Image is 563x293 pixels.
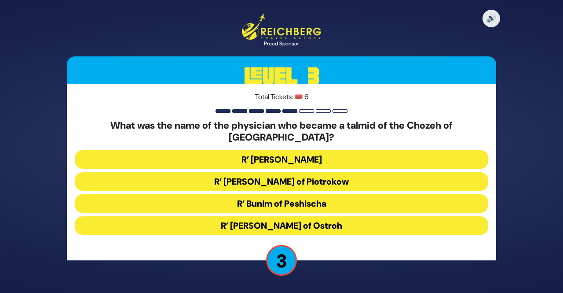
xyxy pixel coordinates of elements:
[75,150,488,169] button: R’ [PERSON_NAME]
[266,245,297,276] p: 3
[242,14,321,40] img: Reichberg Travel
[483,10,500,27] button: 🔊
[75,92,488,102] p: Total Tickets: 🎟️ 6
[75,120,488,143] h5: What was the name of the physician who became a talmid of the Chozeh of [GEOGRAPHIC_DATA]?
[75,194,488,213] button: R’ Bunim of Peshischa
[242,40,321,48] div: Proud Sponsor
[75,172,488,191] button: R’ [PERSON_NAME] of Piotrokow
[67,56,496,96] h3: Level 3
[75,216,488,235] button: R’ [PERSON_NAME] of Ostroh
